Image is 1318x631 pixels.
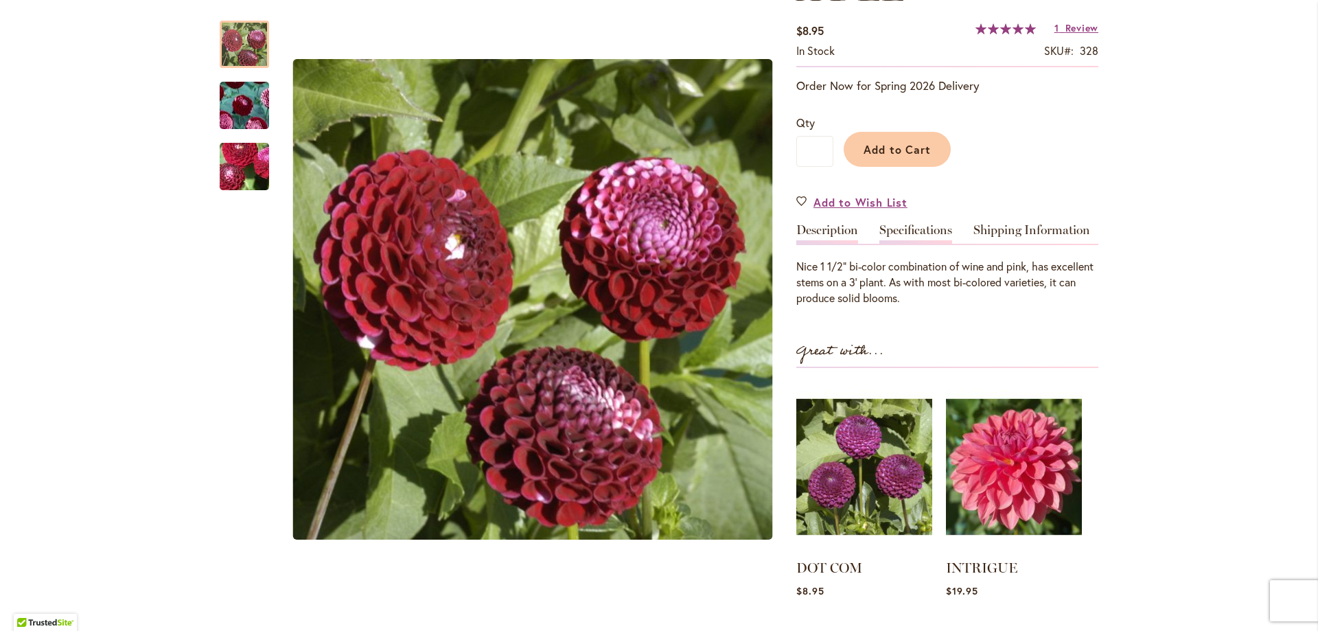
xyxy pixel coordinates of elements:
[10,582,49,621] iframe: Launch Accessibility Center
[195,130,294,204] img: CHICK A DEE
[796,259,1098,306] div: Nice 1 1/2" bi-color combination of wine and pink, has excellent stems on a 3' plant. As with mos...
[975,23,1036,34] div: 100%
[220,129,269,190] div: CHICK A DEE
[195,59,294,152] img: CHICK A DEE
[293,59,773,540] img: CHICK A DEE
[796,340,884,363] strong: Great with...
[879,224,952,244] a: Specifications
[796,224,858,244] a: Description
[796,23,824,38] span: $8.95
[796,584,824,597] span: $8.95
[283,7,783,593] div: CHICK A DEE
[796,224,1098,306] div: Detailed Product Info
[1054,21,1098,34] a: 1 Review
[796,115,815,130] span: Qty
[796,78,1098,94] p: Order Now for Spring 2026 Delivery
[796,560,862,576] a: DOT COM
[946,382,1082,552] img: INTRIGUE
[973,224,1090,244] a: Shipping Information
[1065,21,1098,34] span: Review
[220,7,283,68] div: CHICK A DEE
[844,132,951,167] button: Add to Cart
[946,584,978,597] span: $19.95
[1080,43,1098,59] div: 328
[220,68,283,129] div: CHICK A DEE
[1044,43,1074,58] strong: SKU
[796,194,907,210] a: Add to Wish List
[283,7,783,593] div: CHICK A DEECHICK A DEECHICK A DEE
[946,560,1017,576] a: INTRIGUE
[283,7,846,593] div: Product Images
[813,194,907,210] span: Add to Wish List
[796,43,835,58] span: In stock
[796,382,932,552] img: DOT COM
[1054,21,1059,34] span: 1
[864,142,932,157] span: Add to Cart
[796,43,835,59] div: Availability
